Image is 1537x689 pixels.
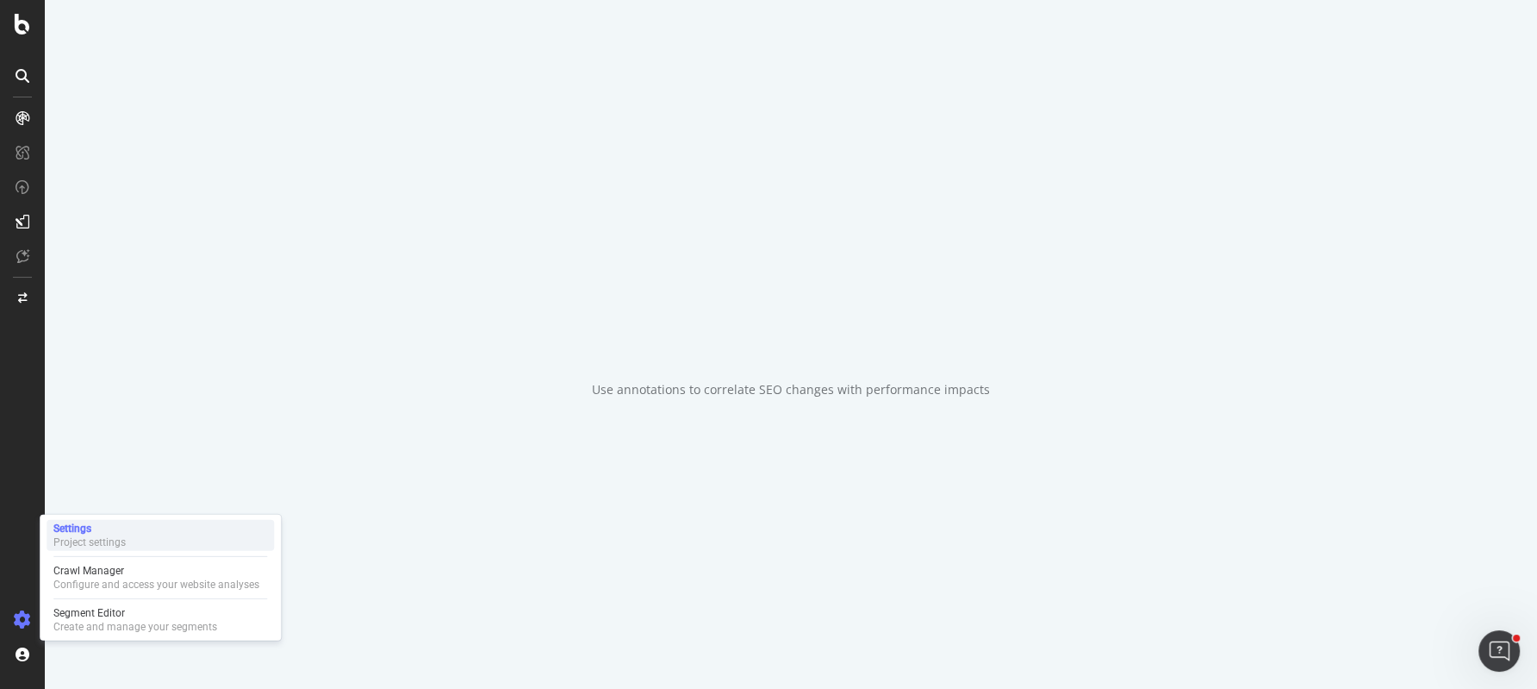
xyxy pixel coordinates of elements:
div: Settings [53,522,126,536]
div: Project settings [53,536,126,549]
div: Segment Editor [53,606,217,620]
iframe: Intercom live chat [1478,630,1520,672]
div: animation [729,291,853,354]
div: Configure and access your website analyses [53,578,259,592]
div: Crawl Manager [53,564,259,578]
a: Crawl ManagerConfigure and access your website analyses [47,562,274,593]
div: Use annotations to correlate SEO changes with performance impacts [592,381,990,398]
div: Create and manage your segments [53,620,217,634]
a: Segment EditorCreate and manage your segments [47,604,274,636]
a: SettingsProject settings [47,520,274,551]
